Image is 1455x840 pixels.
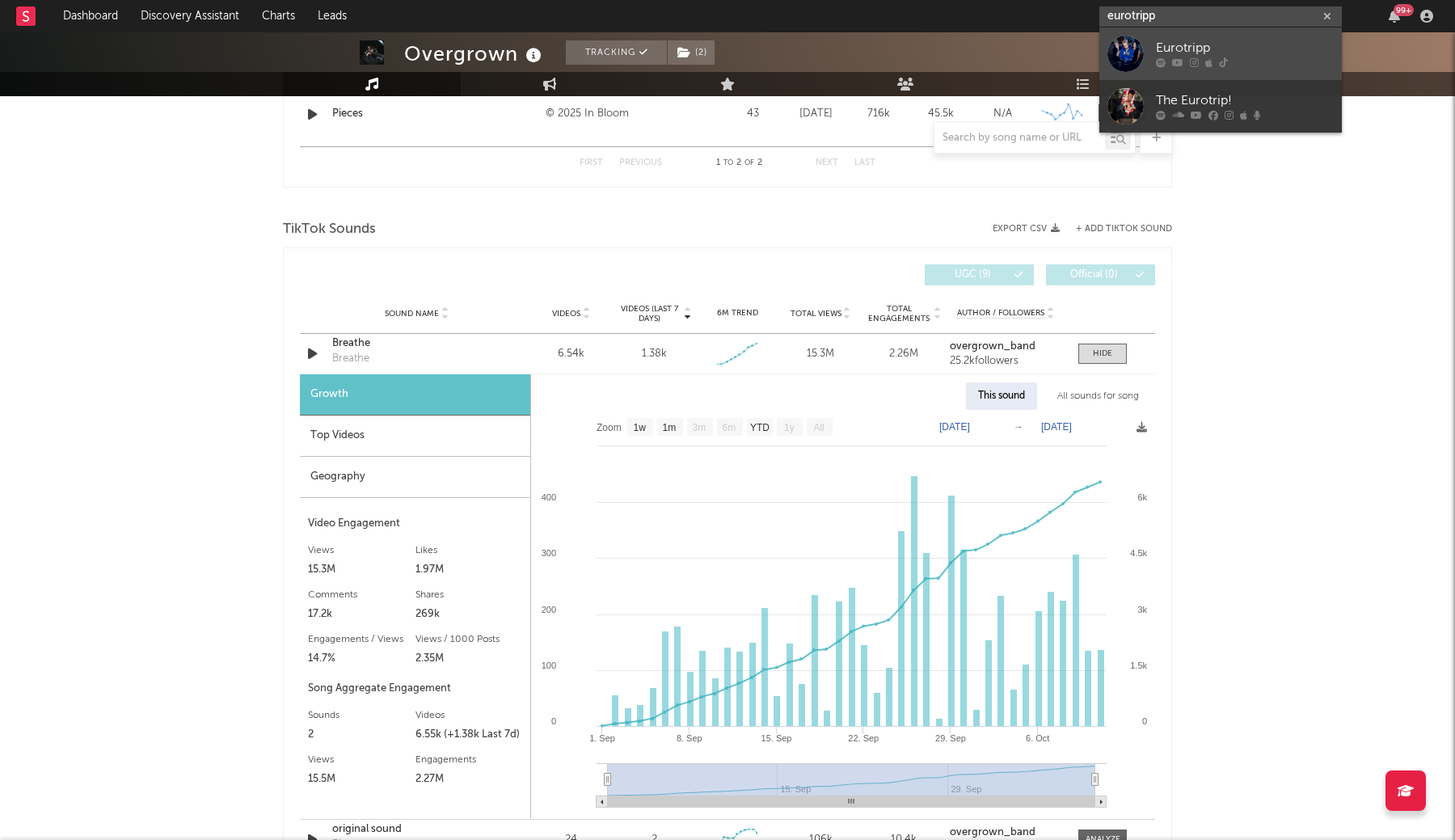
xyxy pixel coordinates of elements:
div: Views [308,541,415,560]
text: 1.5k [1130,661,1147,670]
div: 1.97M [415,560,523,580]
div: 99 + [1394,4,1414,16]
input: Search for artists [1099,6,1342,27]
span: Videos (last 7 days) [617,304,682,323]
div: 15.3M [308,560,415,580]
span: Sound Name [385,309,439,319]
div: 1.38k [642,346,667,362]
text: 29. Sep [935,733,966,743]
div: 14.7% [308,649,415,669]
button: + Add TikTok Sound [1060,225,1172,234]
div: 2 [308,725,415,745]
div: 43 [724,106,781,122]
div: Views [308,750,415,770]
a: The Eurotrip! [1099,80,1342,133]
text: YTD [750,422,770,433]
button: Previous [619,158,662,167]
div: Sounds [308,706,415,725]
div: This sound [966,382,1037,410]
div: 1 2 2 [694,154,783,173]
div: Engagements / Views [308,630,415,649]
text: 100 [542,661,556,670]
strong: overgrown_band [950,341,1035,352]
text: [DATE] [1041,421,1072,433]
div: Engagements [415,750,523,770]
button: Export CSV [993,224,1060,234]
button: Last [854,158,875,167]
span: UGC ( 9 ) [935,270,1010,280]
a: Eurotripp [1099,27,1342,80]
div: Eurotripp [1156,39,1334,58]
div: 15.3M [783,346,858,362]
button: + Add TikTok Sound [1076,225,1172,234]
text: → [1014,421,1023,433]
div: 2.26M [867,346,942,362]
div: Geography [300,457,530,498]
span: Author / Followers [957,308,1044,319]
span: Videos [552,309,580,319]
text: 22. Sep [848,733,879,743]
div: Overgrown [404,40,546,67]
text: 0 [1142,716,1147,726]
a: overgrown_band [950,827,1062,838]
text: 1y [784,422,795,433]
div: 716k [851,106,905,122]
button: (2) [668,40,715,65]
input: Search by song name or URL [934,132,1105,145]
div: 6.55k (+1.38k Last 7d) [415,725,523,745]
div: © 2025 In Bloom [546,104,716,124]
text: 3k [1137,605,1147,614]
div: 2.35M [415,649,523,669]
strong: overgrown_band [950,827,1035,838]
text: 3m [693,422,706,433]
text: All [813,422,824,433]
div: Breathe [332,351,369,367]
div: 6.54k [533,346,609,362]
div: Likes [415,541,523,560]
div: Song Aggregate Engagement [308,679,522,699]
a: original sound [332,821,501,838]
a: Breathe [332,336,501,352]
div: 2.27M [415,770,523,789]
button: First [580,158,603,167]
a: Pieces [332,106,538,122]
text: 6m [723,422,736,433]
div: 15.5M [308,770,415,789]
span: Total Engagements [867,304,932,323]
button: Official(0) [1046,264,1155,285]
span: ( 2 ) [667,40,715,65]
div: [DATE] [789,106,843,122]
text: 15. Sep [761,733,792,743]
text: 6k [1137,492,1147,502]
div: Views / 1000 Posts [415,630,523,649]
text: 1w [634,422,647,433]
div: N/A [976,106,1030,122]
div: Video Engagement [308,514,522,534]
div: Growth [300,374,530,416]
text: 300 [542,548,556,558]
button: Tracking [566,40,667,65]
text: 0 [551,716,556,726]
div: 6M Trend [700,307,775,319]
text: 8. Sep [677,733,702,743]
div: 25.2k followers [950,356,1062,367]
div: 269k [415,605,523,624]
text: 4.5k [1130,548,1147,558]
a: overgrown_band [950,341,1062,352]
text: 1. Sep [589,733,615,743]
div: Top Videos [300,416,530,457]
button: 99+ [1389,10,1400,23]
div: 45.5k [913,106,968,122]
div: Comments [308,585,415,605]
span: Official ( 0 ) [1056,270,1131,280]
span: Total Views [791,309,841,319]
button: UGC(9) [925,264,1034,285]
div: The Eurotrip! [1156,91,1334,111]
div: All sounds for song [1045,382,1151,410]
div: 17.2k [308,605,415,624]
text: 200 [542,605,556,614]
text: 1m [663,422,677,433]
